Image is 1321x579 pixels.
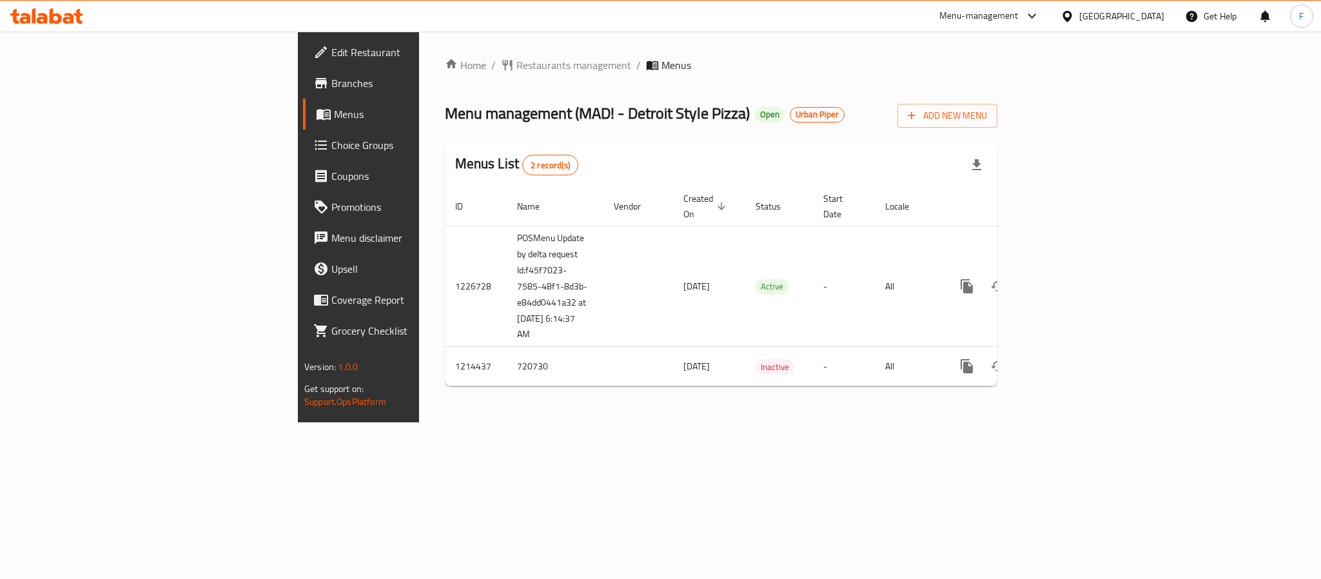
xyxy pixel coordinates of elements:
[683,191,730,222] span: Created On
[303,315,518,346] a: Grocery Checklist
[331,230,508,246] span: Menu disclaimer
[304,358,336,375] span: Version:
[1079,9,1164,23] div: [GEOGRAPHIC_DATA]
[303,161,518,191] a: Coupons
[755,109,785,120] span: Open
[501,57,631,73] a: Restaurants management
[983,271,1013,302] button: Change Status
[897,104,997,128] button: Add New Menu
[941,187,1086,226] th: Actions
[331,323,508,339] span: Grocery Checklist
[303,37,518,68] a: Edit Restaurant
[522,155,578,175] div: Total records count
[983,351,1013,382] button: Change Status
[331,168,508,184] span: Coupons
[790,109,844,120] span: Urban Piper
[517,199,556,214] span: Name
[455,199,480,214] span: ID
[756,199,797,214] span: Status
[303,99,518,130] a: Menus
[507,347,603,386] td: 720730
[755,107,785,123] div: Open
[304,393,386,410] a: Support.OpsPlatform
[661,57,691,73] span: Menus
[908,108,987,124] span: Add New Menu
[445,99,750,128] span: Menu management ( MAD! - Detroit Style Pizza )
[961,150,992,181] div: Export file
[875,347,941,386] td: All
[1299,9,1304,23] span: F
[756,279,788,295] div: Active
[614,199,658,214] span: Vendor
[636,57,641,73] li: /
[939,8,1019,24] div: Menu-management
[885,199,926,214] span: Locale
[523,159,578,172] span: 2 record(s)
[952,271,983,302] button: more
[303,284,518,315] a: Coverage Report
[331,292,508,308] span: Coverage Report
[445,57,997,73] nav: breadcrumb
[756,360,794,375] span: Inactive
[455,154,578,175] h2: Menus List
[445,187,1086,387] table: enhanced table
[303,68,518,99] a: Branches
[331,44,508,60] span: Edit Restaurant
[756,279,788,294] span: Active
[331,261,508,277] span: Upsell
[683,358,710,375] span: [DATE]
[813,347,875,386] td: -
[952,351,983,382] button: more
[823,191,859,222] span: Start Date
[304,380,364,397] span: Get support on:
[303,191,518,222] a: Promotions
[516,57,631,73] span: Restaurants management
[303,253,518,284] a: Upsell
[338,358,358,375] span: 1.0.0
[303,130,518,161] a: Choice Groups
[875,226,941,347] td: All
[331,199,508,215] span: Promotions
[683,278,710,295] span: [DATE]
[756,359,794,375] div: Inactive
[334,106,508,122] span: Menus
[507,226,603,347] td: POSMenu Update by delta request Id:f45f7023-7585-48f1-8d3b-e84dd0441a32 at [DATE] 6:14:37 AM
[813,226,875,347] td: -
[331,137,508,153] span: Choice Groups
[303,222,518,253] a: Menu disclaimer
[331,75,508,91] span: Branches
